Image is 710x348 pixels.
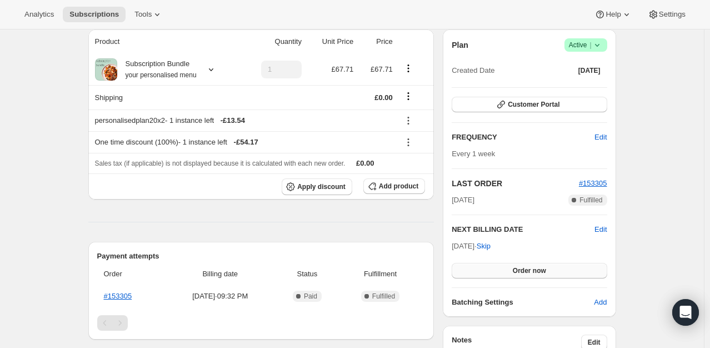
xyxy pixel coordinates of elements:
[594,132,607,143] span: Edit
[117,58,197,81] div: Subscription Bundle
[588,128,613,146] button: Edit
[672,299,699,326] div: Open Intercom Messenger
[379,182,418,191] span: Add product
[297,182,346,191] span: Apply discount
[399,90,417,102] button: Shipping actions
[134,10,152,19] span: Tools
[569,39,603,51] span: Active
[606,10,621,19] span: Help
[588,338,601,347] span: Edit
[579,196,602,205] span: Fulfilled
[589,41,591,49] span: |
[594,297,607,308] span: Add
[641,7,692,22] button: Settings
[452,297,594,308] h6: Batching Settings
[304,292,317,301] span: Paid
[356,159,374,167] span: £0.00
[508,100,559,109] span: Customer Portal
[126,71,197,79] small: your personalised menu
[588,7,638,22] button: Help
[305,29,357,54] th: Unit Price
[452,195,474,206] span: [DATE]
[452,150,495,158] span: Every 1 week
[97,315,426,331] nav: Pagination
[579,179,607,187] a: #153305
[95,160,346,167] span: Sales tax (if applicable) is not displayed because it is calculated with each new order.
[128,7,169,22] button: Tools
[452,242,491,250] span: [DATE] ·
[452,263,607,279] button: Order now
[452,224,594,235] h2: NEXT BILLING DATE
[18,7,61,22] button: Analytics
[97,262,165,286] th: Order
[63,7,126,22] button: Subscriptions
[282,178,352,195] button: Apply discount
[69,10,119,19] span: Subscriptions
[477,241,491,252] span: Skip
[241,29,305,54] th: Quantity
[97,251,426,262] h2: Payment attempts
[88,29,241,54] th: Product
[572,63,607,78] button: [DATE]
[371,65,393,73] span: £67.71
[24,10,54,19] span: Analytics
[587,294,613,311] button: Add
[95,115,393,126] div: personalisedplan20x2 - 1 instance left
[88,85,241,110] th: Shipping
[452,65,494,76] span: Created Date
[452,39,468,51] h2: Plan
[95,137,393,148] div: One time discount (100%) - 1 instance left
[399,62,417,74] button: Product actions
[104,292,132,300] a: #153305
[513,266,546,275] span: Order now
[659,10,686,19] span: Settings
[342,269,418,280] span: Fulfillment
[452,97,607,112] button: Customer Portal
[470,237,497,255] button: Skip
[221,115,245,126] span: - £13.54
[168,291,273,302] span: [DATE] · 09:32 PM
[168,269,273,280] span: Billing date
[95,58,117,81] img: product img
[331,65,353,73] span: £67.71
[578,66,601,75] span: [DATE]
[279,269,336,280] span: Status
[579,178,607,189] button: #153305
[452,132,594,143] h2: FREQUENCY
[234,137,258,148] span: - £54.17
[452,178,579,189] h2: LAST ORDER
[357,29,396,54] th: Price
[372,292,395,301] span: Fulfilled
[594,224,607,235] button: Edit
[374,93,393,102] span: £0.00
[363,178,425,194] button: Add product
